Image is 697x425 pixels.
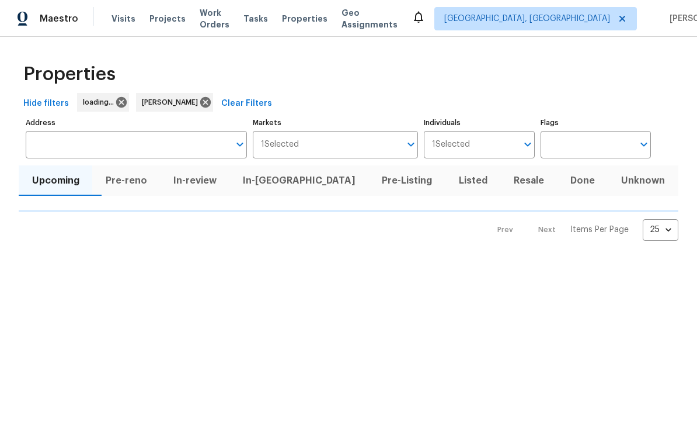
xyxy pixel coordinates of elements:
[615,172,671,189] span: Unknown
[167,172,222,189] span: In-review
[142,96,203,108] span: [PERSON_NAME]
[149,13,186,25] span: Projects
[99,172,153,189] span: Pre-reno
[77,93,129,112] div: loading...
[341,7,398,30] span: Geo Assignments
[636,136,652,153] button: Open
[40,13,78,25] span: Maestro
[261,140,299,150] span: 1 Selected
[26,172,85,189] span: Upcoming
[253,119,419,126] label: Markets
[424,119,534,126] label: Individuals
[237,172,362,189] span: In-[GEOGRAPHIC_DATA]
[507,172,550,189] span: Resale
[243,15,268,23] span: Tasks
[643,215,678,245] div: 25
[564,172,601,189] span: Done
[111,13,135,25] span: Visits
[403,136,419,153] button: Open
[486,219,678,241] nav: Pagination Navigation
[217,93,277,115] button: Clear Filters
[23,68,116,80] span: Properties
[570,224,629,236] p: Items Per Page
[26,119,247,126] label: Address
[541,119,651,126] label: Flags
[200,7,229,30] span: Work Orders
[452,172,493,189] span: Listed
[444,13,610,25] span: [GEOGRAPHIC_DATA], [GEOGRAPHIC_DATA]
[376,172,438,189] span: Pre-Listing
[83,96,119,108] span: loading...
[432,140,470,150] span: 1 Selected
[520,136,536,153] button: Open
[221,96,272,111] span: Clear Filters
[282,13,327,25] span: Properties
[136,93,213,112] div: [PERSON_NAME]
[232,136,248,153] button: Open
[23,96,69,111] span: Hide filters
[19,93,74,115] button: Hide filters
